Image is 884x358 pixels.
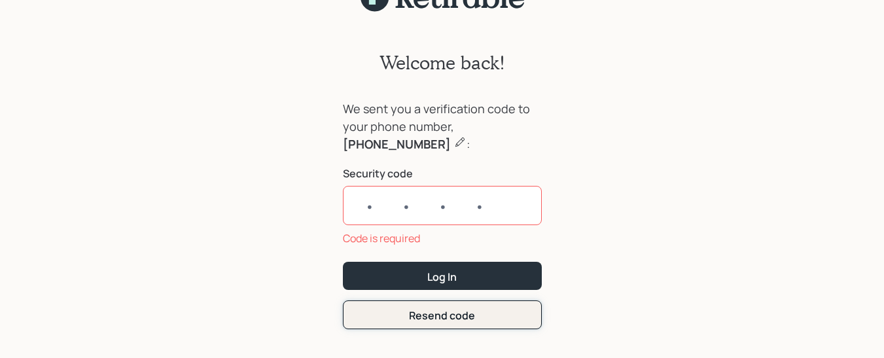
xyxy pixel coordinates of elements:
button: Resend code [343,300,542,329]
b: [PHONE_NUMBER] [343,136,451,152]
label: Security code [343,166,542,181]
h2: Welcome back! [380,52,505,74]
div: We sent you a verification code to your phone number, : [343,100,542,153]
button: Log In [343,262,542,290]
div: Code is required [343,230,542,246]
input: •••• [343,186,542,225]
div: Log In [427,270,457,284]
div: Resend code [409,308,475,323]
